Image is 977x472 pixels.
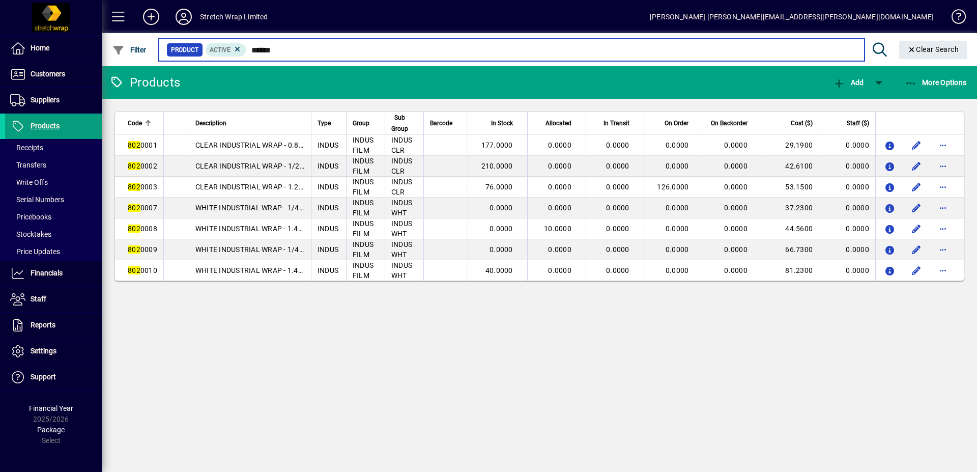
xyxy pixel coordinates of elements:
[5,139,102,156] a: Receipts
[391,199,412,217] span: INDUS WHT
[128,118,157,129] div: Code
[430,118,462,129] div: Barcode
[391,112,417,134] div: Sub Group
[935,179,951,195] button: More options
[128,141,140,149] em: 802
[318,162,338,170] span: INDUS
[665,118,688,129] span: On Order
[109,74,180,91] div: Products
[5,261,102,286] a: Financials
[128,118,142,129] span: Code
[391,178,412,196] span: INDUS CLR
[112,46,147,54] span: Filter
[944,2,964,35] a: Knowledge Base
[5,191,102,208] a: Serial Numbers
[31,96,60,104] span: Suppliers
[391,112,408,134] span: Sub Group
[195,118,226,129] span: Description
[353,157,373,175] span: INDUS FILM
[902,73,969,92] button: More Options
[318,118,331,129] span: Type
[5,156,102,174] a: Transfers
[31,269,63,277] span: Financials
[908,200,925,216] button: Edit
[128,183,157,191] span: 0003
[195,118,305,129] div: Description
[5,339,102,364] a: Settings
[430,118,452,129] span: Barcode
[935,158,951,174] button: More options
[762,177,819,198] td: 53.1500
[200,9,268,25] div: Stretch Wrap Limited
[29,404,73,412] span: Financial Year
[791,118,813,129] span: Cost ($)
[128,266,140,274] em: 802
[391,157,412,175] span: INDUS CLR
[606,162,629,170] span: 0.0000
[5,174,102,191] a: Write Offs
[606,141,629,149] span: 0.0000
[128,204,140,212] em: 802
[544,225,571,233] span: 10.0000
[606,183,629,191] span: 0.0000
[353,118,369,129] span: Group
[31,321,55,329] span: Reports
[128,245,140,254] em: 802
[899,41,967,59] button: Clear
[353,261,373,280] span: INDUS FILM
[847,118,869,129] span: Staff ($)
[31,44,49,52] span: Home
[548,162,571,170] span: 0.0000
[5,313,102,338] a: Reports
[711,118,748,129] span: On Backorder
[905,78,967,87] span: More Options
[606,266,629,274] span: 0.0000
[908,179,925,195] button: Edit
[481,141,513,149] span: 177.0000
[128,162,157,170] span: 0002
[490,225,513,233] span: 0.0000
[604,118,629,129] span: In Transit
[724,266,748,274] span: 0.0000
[391,261,412,280] span: INDUS WHT
[318,204,338,212] span: INDUS
[128,225,157,233] span: 0008
[318,245,338,254] span: INDUS
[819,156,875,177] td: 0.0000
[548,245,571,254] span: 0.0000
[195,141,373,149] span: CLEAR INDUSTRIAL WRAP - 0.8/1.5M X 100M X 80MU
[5,365,102,390] a: Support
[819,260,875,281] td: 0.0000
[135,8,167,26] button: Add
[724,183,748,191] span: 0.0000
[481,162,513,170] span: 210.0000
[167,8,200,26] button: Profile
[762,239,819,260] td: 66.7300
[907,45,959,53] span: Clear Search
[935,262,951,279] button: More options
[5,62,102,87] a: Customers
[31,122,60,130] span: Products
[592,118,639,129] div: In Transit
[650,118,698,129] div: On Order
[534,118,581,129] div: Allocated
[128,162,140,170] em: 802
[5,88,102,113] a: Suppliers
[762,156,819,177] td: 42.6100
[724,225,748,233] span: 0.0000
[762,198,819,218] td: 37.2300
[724,162,748,170] span: 0.0000
[935,220,951,237] button: More options
[10,144,43,152] span: Receipts
[5,243,102,260] a: Price Updates
[128,245,157,254] span: 0009
[724,245,748,254] span: 0.0000
[31,295,46,303] span: Staff
[666,266,689,274] span: 0.0000
[5,36,102,61] a: Home
[666,141,689,149] span: 0.0000
[391,219,412,238] span: INDUS WHT
[128,266,157,274] span: 0010
[908,262,925,279] button: Edit
[545,118,571,129] span: Allocated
